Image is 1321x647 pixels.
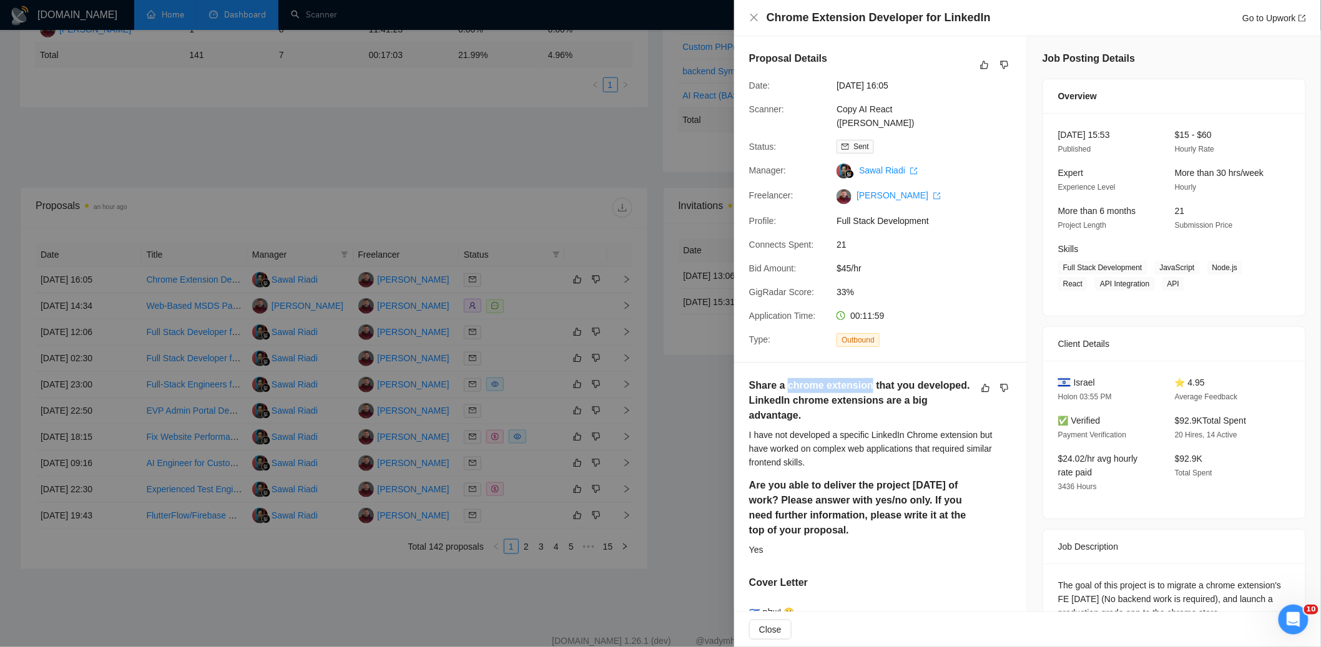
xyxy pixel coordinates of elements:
span: export [933,192,941,200]
div: Client Details [1058,327,1290,361]
span: mail [842,143,849,150]
span: Payment Verification [1058,431,1126,439]
span: ⭐ 4.95 [1175,377,1205,387]
button: dislike [997,57,1012,72]
div: I have not developed a specific LinkedIn Chrome extension but have worked on complex web applicat... [749,428,1012,469]
span: Date: [749,80,770,90]
span: Hourly Rate [1175,145,1214,153]
button: Close [749,12,759,23]
span: $92.9K [1175,454,1202,464]
iframe: Intercom live chat [1279,605,1309,635]
span: JavaScript [1155,261,1200,275]
span: Published [1058,145,1091,153]
span: like [980,60,989,70]
span: Scanner: [749,104,784,114]
span: Freelancer: [749,190,793,200]
a: Go to Upworkexport [1242,13,1306,23]
span: like [981,383,990,393]
span: Submission Price [1175,221,1233,230]
span: Type: [749,334,770,344]
span: Average Feedback [1175,392,1238,401]
span: Holon 03:55 PM [1058,392,1112,401]
span: Outbound [837,333,880,347]
h4: Chrome Extension Developer for LinkedIn [767,10,991,26]
span: Overview [1058,89,1097,103]
span: Project Length [1058,221,1106,230]
img: gigradar-bm.png [845,170,854,178]
span: API Integration [1095,277,1154,291]
span: Full Stack Development [837,214,1024,228]
span: export [1299,14,1306,22]
span: Skills [1058,244,1079,254]
span: Hourly [1175,183,1197,192]
span: Experience Level [1058,183,1116,192]
span: $24.02/hr avg hourly rate paid [1058,454,1138,477]
span: Expert [1058,168,1083,178]
span: Full Stack Development [1058,261,1147,275]
img: 🇮🇱 [1058,376,1071,389]
a: Copy AI React ([PERSON_NAME]) [837,104,914,128]
h5: Proposal Details [749,51,827,66]
span: $45/hr [837,261,1024,275]
button: like [978,381,993,396]
img: c1Solt7VbwHmdfN9daG-llb3HtbK8lHyvFES2IJpurApVoU8T7FGrScjE2ec-Wjl2v [837,189,852,204]
span: 3436 Hours [1058,482,1097,491]
span: Status: [749,142,777,152]
span: 10 [1304,605,1319,615]
span: GigRadar Score: [749,287,814,297]
span: Node.js [1207,261,1243,275]
span: clock-circle [837,311,845,320]
span: Close [759,623,782,636]
span: 21 [1175,206,1185,216]
a: [PERSON_NAME] export [857,190,941,200]
button: dislike [997,381,1012,396]
span: export [910,167,918,175]
div: Job Description [1058,530,1290,563]
h5: Are you able to deliver the project [DATE] of work? Please answer with yes/no only. If you need f... [749,478,973,538]
span: 20 Hires, 14 Active [1175,431,1237,439]
span: More than 30 hrs/week [1175,168,1264,178]
span: close [749,12,759,22]
span: dislike [1000,60,1009,70]
h5: Cover Letter [749,575,808,590]
span: [DATE] 15:53 [1058,130,1110,140]
span: 21 [837,238,1024,251]
span: $92.9K Total Spent [1175,416,1246,426]
span: ✅ Verified [1058,416,1101,426]
span: Bid Amount: [749,263,797,273]
span: 00:11:59 [850,311,885,321]
span: Application Time: [749,311,816,321]
span: [DATE] 16:05 [837,79,1024,92]
span: Sent [853,142,869,151]
h5: Share a chrome extension that you developed. LinkedIn chrome extensions are a big advantage. [749,378,973,423]
span: Connects Spent: [749,240,814,250]
span: Total Spent [1175,469,1212,477]
span: $15 - $60 [1175,130,1212,140]
span: React [1058,277,1088,291]
div: Yes [749,543,1012,557]
span: API [1162,277,1184,291]
button: Close [749,620,792,640]
h5: Job Posting Details [1043,51,1135,66]
a: Sawal Riadi export [859,165,918,175]
span: Profile: [749,216,777,226]
span: Israel [1074,376,1095,389]
span: dislike [1000,383,1009,393]
span: More than 6 months [1058,206,1136,216]
span: 33% [837,285,1024,299]
button: like [977,57,992,72]
span: Manager: [749,165,786,175]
